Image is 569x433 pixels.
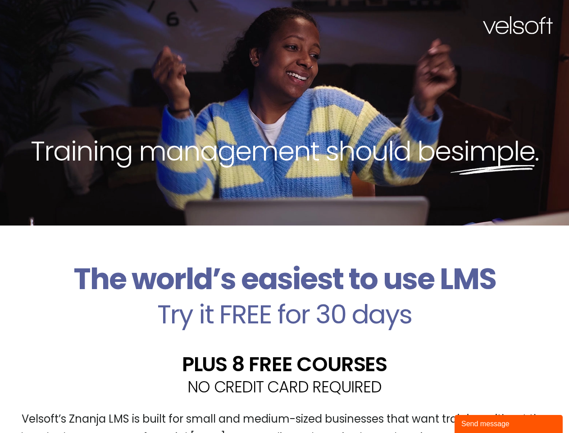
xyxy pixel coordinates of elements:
[7,301,562,327] h2: Try it FREE for 30 days
[7,262,562,297] h2: The world’s easiest to use LMS
[16,134,553,169] h2: Training management should be .
[7,354,562,374] h2: PLUS 8 FREE COURSES
[451,132,535,170] span: simple
[455,413,564,433] iframe: chat widget
[7,379,562,395] h2: NO CREDIT CARD REQUIRED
